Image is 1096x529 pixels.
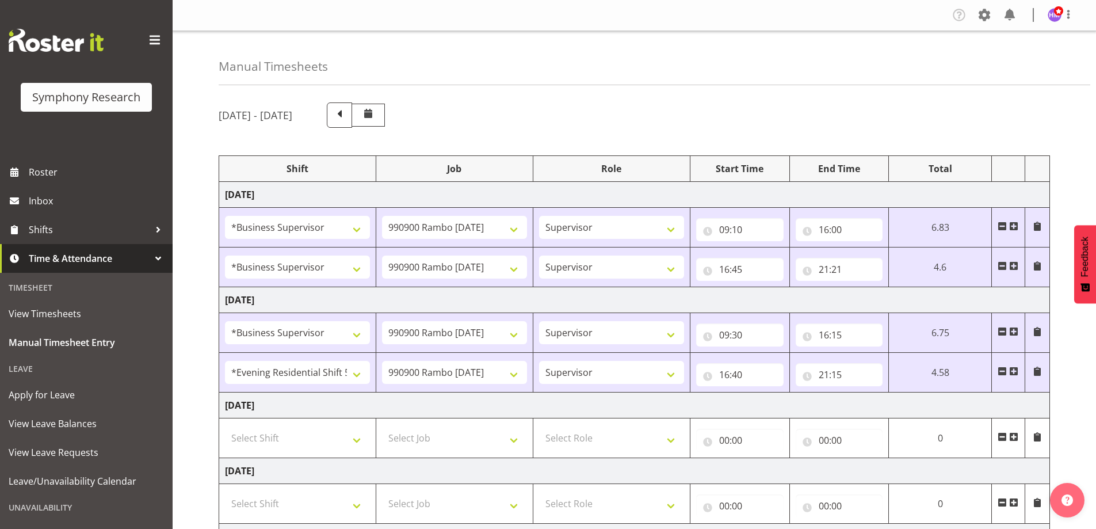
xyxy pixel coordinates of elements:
[889,353,992,393] td: 4.58
[696,429,784,452] input: Click to select...
[696,324,784,347] input: Click to select...
[9,29,104,52] img: Rosterit website logo
[9,334,164,351] span: Manual Timesheet Entry
[3,496,170,519] div: Unavailability
[3,409,170,438] a: View Leave Balances
[219,458,1050,484] td: [DATE]
[9,386,164,404] span: Apply for Leave
[3,467,170,496] a: Leave/Unavailability Calendar
[696,258,784,281] input: Click to select...
[796,258,883,281] input: Click to select...
[796,429,883,452] input: Click to select...
[1074,225,1096,303] button: Feedback - Show survey
[895,162,986,176] div: Total
[796,494,883,517] input: Click to select...
[3,357,170,380] div: Leave
[29,192,167,210] span: Inbox
[1048,8,1061,22] img: hitesh-makan1261.jpg
[382,162,527,176] div: Job
[889,248,992,287] td: 4.6
[32,89,140,106] div: Symphony Research
[796,218,883,241] input: Click to select...
[696,162,784,176] div: Start Time
[796,324,883,347] input: Click to select...
[9,444,164,461] span: View Leave Requests
[9,415,164,432] span: View Leave Balances
[3,438,170,467] a: View Leave Requests
[696,494,784,517] input: Click to select...
[219,109,292,121] h5: [DATE] - [DATE]
[219,182,1050,208] td: [DATE]
[1061,494,1073,506] img: help-xxl-2.png
[9,473,164,490] span: Leave/Unavailability Calendar
[3,380,170,409] a: Apply for Leave
[796,363,883,386] input: Click to select...
[889,313,992,353] td: 6.75
[696,218,784,241] input: Click to select...
[3,299,170,328] a: View Timesheets
[696,363,784,386] input: Click to select...
[219,287,1050,313] td: [DATE]
[796,162,883,176] div: End Time
[29,221,150,238] span: Shifts
[219,60,328,73] h4: Manual Timesheets
[219,393,1050,418] td: [DATE]
[1080,237,1090,277] span: Feedback
[889,484,992,524] td: 0
[889,208,992,248] td: 6.83
[9,305,164,322] span: View Timesheets
[3,328,170,357] a: Manual Timesheet Entry
[29,250,150,267] span: Time & Attendance
[225,162,370,176] div: Shift
[889,418,992,458] td: 0
[29,163,167,181] span: Roster
[539,162,684,176] div: Role
[3,276,170,299] div: Timesheet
